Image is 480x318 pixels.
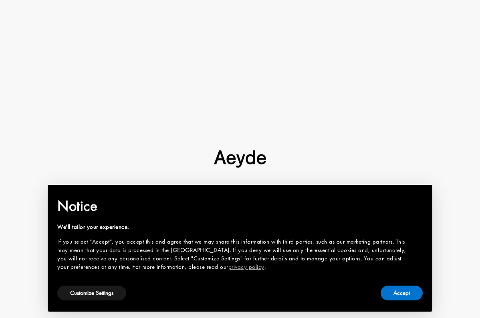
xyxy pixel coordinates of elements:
[410,187,429,206] button: Close this notice
[214,150,266,168] img: footer-logo.svg
[57,286,126,300] button: Customize Settings
[57,223,410,231] div: We'll tailor your experience.
[381,286,423,300] button: Accept
[417,190,422,203] span: ×
[57,196,410,216] h2: Notice
[57,238,410,271] div: If you select "Accept", you accept this and agree that we may share this information with third p...
[228,263,264,271] a: privacy policy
